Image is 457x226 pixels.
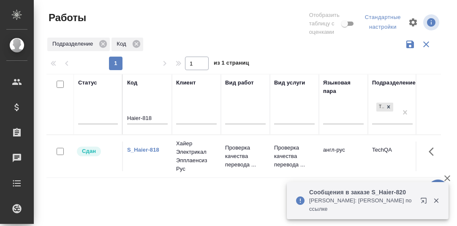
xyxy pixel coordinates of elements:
button: Закрыть [427,197,445,204]
td: англ-рус [319,142,368,171]
p: [PERSON_NAME]: [PERSON_NAME] по ссылке [309,196,415,213]
button: 🙏 [427,180,449,201]
div: Статус [78,79,97,87]
div: Код [112,38,143,51]
td: TechQA [368,142,417,171]
p: Код [117,40,129,48]
div: TechQA [375,102,394,112]
span: Посмотреть информацию [423,14,441,30]
p: Проверка качества перевода ... [274,144,315,169]
p: Сдан [82,147,96,155]
p: Подразделение [52,40,96,48]
div: TechQA [376,103,384,112]
p: Проверка качества перевода ... [225,144,266,169]
div: Клиент [176,79,196,87]
button: Сохранить фильтры [402,36,418,52]
button: Открыть в новой вкладке [415,192,435,212]
a: S_Haier-818 [127,147,159,153]
span: Отобразить таблицу с оценками [309,11,340,36]
div: Языковая пара [323,79,364,95]
p: Сообщения в заказе S_Haier-820 [309,188,415,196]
div: Вид услуги [274,79,305,87]
div: Подразделение [47,38,110,51]
button: Здесь прячутся важные кнопки [424,142,444,162]
div: split button [363,11,403,34]
div: Код [127,79,137,87]
span: Работы [46,11,86,25]
div: Вид работ [225,79,254,87]
div: Подразделение [372,79,416,87]
span: из 1 страниц [214,58,249,70]
p: Хайер Электрикал Эпплаенсиз Рус [176,139,217,173]
span: Настроить таблицу [403,12,423,33]
button: Сбросить фильтры [418,36,434,52]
